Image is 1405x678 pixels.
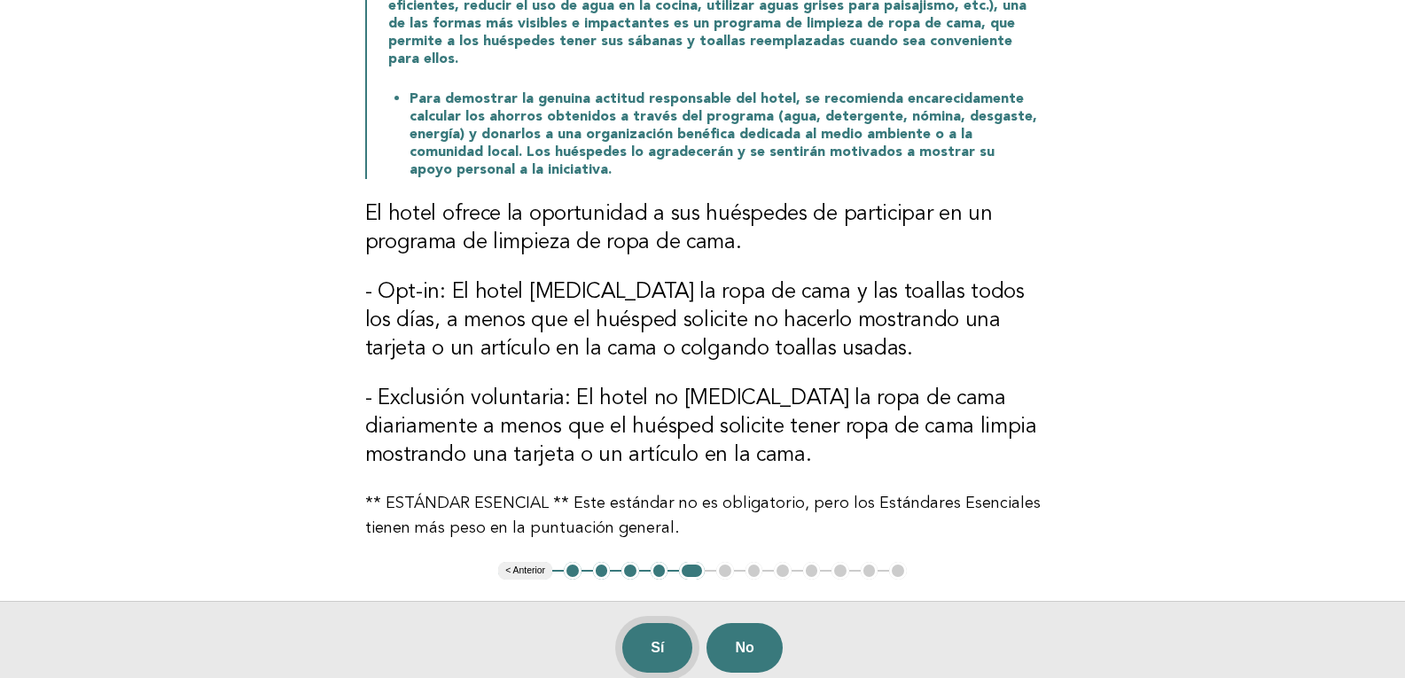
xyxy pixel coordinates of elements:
button: 5 [679,562,705,580]
font: No [735,640,753,655]
button: 2 [593,562,611,580]
font: Sí [651,640,664,655]
font: - Exclusión voluntaria: El hotel no [MEDICAL_DATA] la ropa de cama diariamente a menos que el hué... [365,388,1037,466]
button: 1 [564,562,582,580]
button: Sí [622,623,692,673]
button: No [706,623,782,673]
font: ** ESTÁNDAR ESENCIAL ** Este estándar no es obligatorio, pero los Estándares Esenciales tienen má... [365,495,1041,536]
font: 5 [689,564,695,577]
font: El hotel ofrece la oportunidad a sus huéspedes de participar en un programa de limpieza de ropa d... [365,204,993,253]
font: Para demostrar la genuina actitud responsable del hotel, se recomienda encarecidamente calcular l... [410,92,1037,177]
font: 4 [656,564,662,577]
button: < Anterior [498,562,552,580]
font: - Opt-in: El hotel [MEDICAL_DATA] la ropa de cama y las toallas todos los días, a menos que el hu... [365,282,1025,360]
button: 3 [621,562,639,580]
font: < Anterior [505,565,545,575]
button: 4 [651,562,668,580]
font: 2 [598,564,605,577]
font: 1 [569,564,575,577]
font: 3 [627,564,633,577]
